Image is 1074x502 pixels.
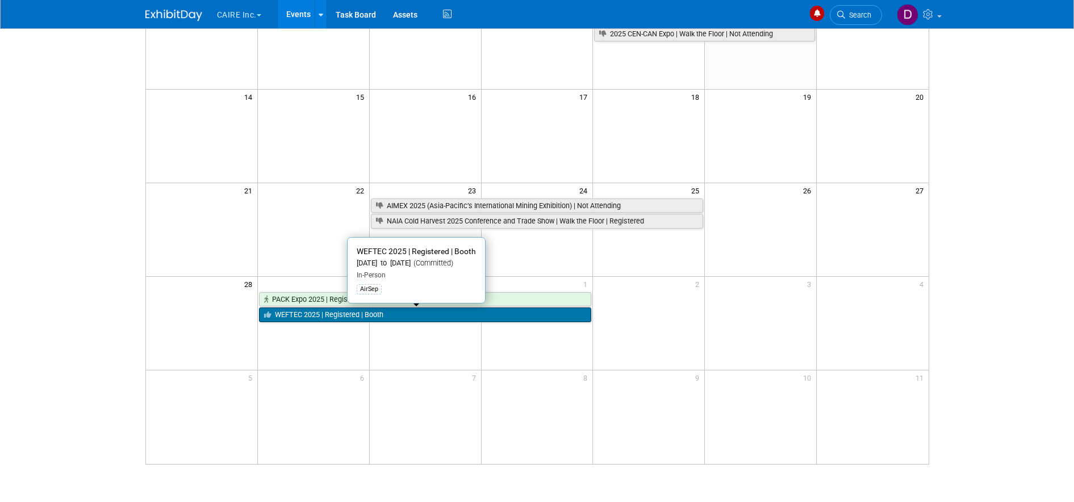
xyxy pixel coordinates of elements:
img: David Gorfien [897,4,918,26]
a: AIMEX 2025 (Asia-Pacific’s International Mining Exhibition) | Not Attending [371,199,704,213]
span: 24 [578,183,592,197]
div: AirSep [357,284,382,294]
span: Search [845,11,871,19]
span: 5 [247,370,257,385]
span: 14 [243,90,257,104]
span: 3 [806,277,816,291]
span: 10 [802,370,816,385]
a: 2025 CEN-CAN Expo | Walk the Floor | Not Attending [594,27,815,41]
span: 18 [690,90,704,104]
span: In-Person [357,271,386,279]
span: 11 [914,370,929,385]
span: 22 [355,183,369,197]
span: 4 [918,277,929,291]
span: 1 [582,277,592,291]
span: WEFTEC 2025 | Registered | Booth [357,247,476,256]
span: 25 [690,183,704,197]
span: 28 [243,277,257,291]
img: ExhibitDay [145,10,202,21]
a: NAIA Cold Harvest 2025 Conference and Trade Show | Walk the Floor | Registered [371,214,704,229]
span: 7 [471,370,481,385]
span: 23 [467,183,481,197]
span: 2 [694,277,704,291]
span: 9 [694,370,704,385]
div: [DATE] to [DATE] [357,259,476,268]
span: 20 [914,90,929,104]
span: (Committed) [411,259,453,267]
a: PACK Expo 2025 | Registered | Walk the Floor [259,292,592,307]
span: 21 [243,183,257,197]
span: 16 [467,90,481,104]
span: 26 [802,183,816,197]
span: 19 [802,90,816,104]
a: WEFTEC 2025 | Registered | Booth [259,307,592,322]
a: Search [830,5,882,25]
span: 8 [582,370,592,385]
span: 27 [914,183,929,197]
span: 17 [578,90,592,104]
span: 6 [359,370,369,385]
span: 15 [355,90,369,104]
